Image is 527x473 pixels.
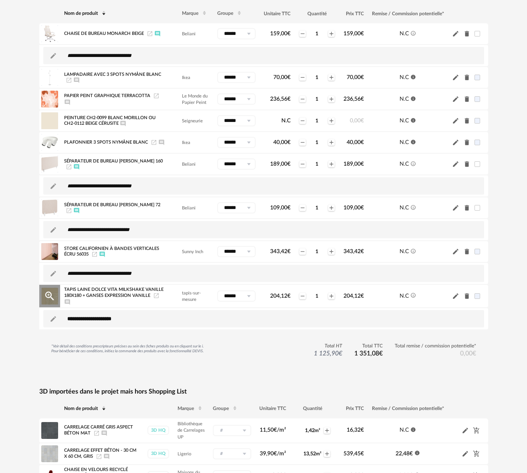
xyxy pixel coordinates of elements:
[410,204,416,210] span: Information Outline icon
[299,205,306,211] span: Minus icon
[50,270,57,277] span: Pencil icon
[410,30,416,36] span: Information Outline icon
[463,292,470,300] span: Delete icon
[64,72,161,77] span: Lampadaire avec 3 spots NYMÅNE blanc
[452,248,459,255] span: Pencil icon
[260,451,286,457] span: 39,90
[295,4,339,23] th: Quantité
[400,427,409,433] span: N.C
[64,116,155,126] span: Peinture CH2-0099 Blanc Morillon ou CH2-0112 Beige Cérusite
[64,11,98,16] span: Nom de produit
[99,252,105,256] span: Afficher/masquer le commentaire
[217,137,256,148] div: Sélectionner un groupe
[147,449,170,458] a: 3D HQ
[347,140,364,145] span: 40,00
[328,74,335,81] span: Plus icon
[350,118,364,124] span: 0,00
[270,205,291,211] span: 109,00
[316,451,321,456] span: m²
[41,445,58,462] img: Product pack shot
[299,248,306,255] span: Minus icon
[315,428,320,433] span: m²
[324,451,330,457] span: Plus icon
[147,426,169,435] div: 3D HQ
[410,292,416,298] span: Information Outline icon
[400,293,409,299] span: N.C
[64,300,71,304] span: Ajouter un commentaire
[452,74,459,81] span: Pencil icon
[182,162,196,166] span: Beliani
[217,158,256,170] div: Sélectionner un groupe
[64,203,160,207] span: Séparateur de bureau [PERSON_NAME] 72
[64,140,148,145] span: Plafonnier 3 spots NYMÅNE Blanc
[361,161,364,167] span: €
[328,248,335,255] span: Plus icon
[452,292,459,300] span: Pencil icon
[41,199,58,216] img: Product pack shot
[400,140,409,145] span: N.C
[93,431,100,435] a: Launch icon
[41,156,58,173] img: Product pack shot
[299,96,306,102] span: Minus icon
[217,72,256,83] div: Sélectionner un groupe
[281,118,291,124] span: N.C
[473,427,480,433] span: Cart Plus icon
[151,140,157,144] a: Launch icon
[73,208,80,213] span: Afficher/masquer le commentaire
[307,96,327,102] div: 1
[153,293,160,298] span: Launch icon
[153,93,160,98] a: Launch icon
[147,426,170,435] a: 3D HQ
[452,204,459,211] span: Pencil icon
[287,249,291,254] span: €
[50,52,57,59] span: Pencil icon
[452,139,459,146] span: Pencil icon
[217,93,256,105] div: Sélectionner un groupe
[368,399,448,418] th: Remise / Commission potentielle*
[328,161,335,167] span: Plus icon
[410,95,416,101] span: Information icon
[273,140,291,145] span: 40,00
[339,4,368,23] th: Prix TTC
[287,96,291,102] span: €
[343,31,364,37] span: 159,00
[64,246,159,257] span: Store californien à bandes verticales Écru 56035
[368,4,448,23] th: Remise / Commission potentielle*
[50,315,57,323] span: Pencil icon
[410,426,416,432] span: Information icon
[324,427,330,434] span: Plus icon
[343,249,364,254] span: 343,42
[287,31,291,37] span: €
[400,118,409,124] span: N.C
[64,94,150,98] span: Papier peint graphique terracotta
[96,454,102,459] span: Launch icon
[213,425,251,436] div: Sélectionner un groupe
[217,28,256,39] div: Sélectionner un groupe
[50,183,57,190] span: Pencil icon
[361,118,364,124] span: €
[347,427,364,433] span: 16,32
[396,451,413,457] span: 22,48
[299,293,306,299] span: Minus icon
[290,399,335,418] th: Quantité
[50,226,57,233] span: Pencil icon
[463,74,470,81] span: Delete icon
[463,95,470,103] span: Delete icon
[361,96,364,102] span: €
[339,350,342,357] span: €
[270,31,291,37] span: 159,00
[64,159,163,163] span: Séparateur de bureau [PERSON_NAME] 160
[270,249,291,254] span: 343,42
[287,75,291,80] span: €
[452,117,459,124] span: Pencil icon
[64,100,71,104] span: Ajouter un commentaire
[452,160,459,168] span: Pencil icon
[343,96,364,102] span: 236,56
[66,78,72,82] span: Launch icon
[462,427,469,434] span: Pencil icon
[361,293,364,299] span: €
[452,30,459,37] span: Pencil icon
[307,293,327,299] div: 1
[182,11,198,16] span: Marque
